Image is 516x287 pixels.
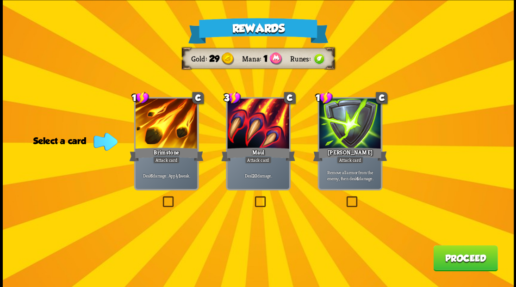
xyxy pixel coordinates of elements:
div: C [376,92,387,104]
b: 20 [252,172,257,178]
b: 4 [356,175,358,181]
p: Deal damage. [229,172,287,178]
p: Deal damage. Apply weak. [137,172,196,178]
p: Remove all armor from the enemy, then deal damage. [320,169,379,181]
img: Indicator_Arrow.png [93,133,118,151]
img: Mana_Points.png [269,52,282,65]
div: Attack card [244,156,271,164]
div: Mana [242,54,263,63]
b: 6 [150,172,153,178]
div: [PERSON_NAME] [313,146,387,163]
span: 1 [263,54,267,64]
div: C [284,92,295,104]
div: Maul [221,146,295,163]
div: 1 [315,91,332,104]
img: Plant.png [312,52,325,65]
div: Gold [191,54,209,63]
button: Proceed [433,245,497,271]
div: 3 [224,91,241,104]
div: Rewards [188,18,328,43]
div: Attack card [336,156,363,164]
b: 1 [178,172,180,178]
div: Runes [290,54,312,63]
div: Select a card [33,135,114,146]
div: Attack card [153,156,180,164]
div: C [192,92,204,104]
div: Brimstone [129,146,203,163]
span: 29 [209,54,219,64]
div: 1 [132,91,149,104]
img: Gold.png [221,52,234,65]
